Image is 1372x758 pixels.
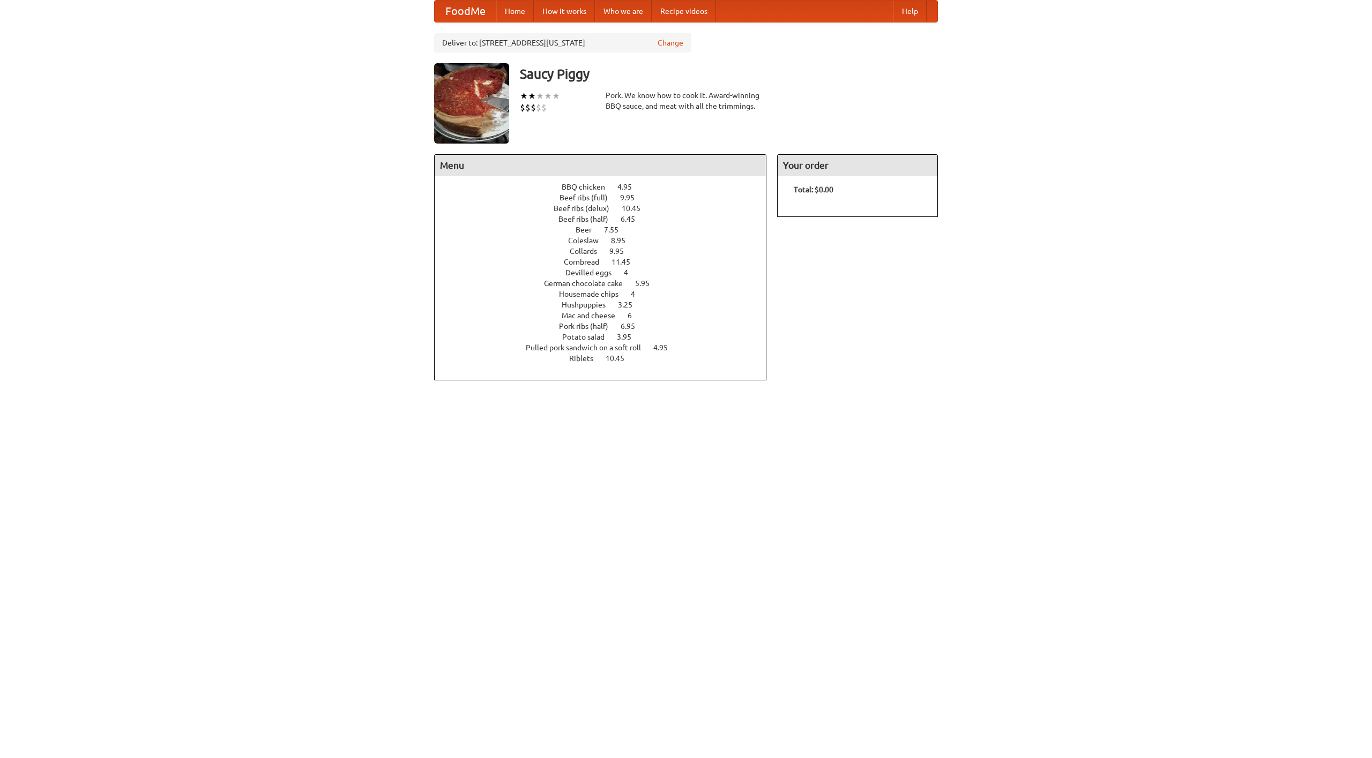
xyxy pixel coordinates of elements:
span: 3.95 [617,333,642,341]
li: ★ [544,90,552,102]
a: Collards 9.95 [570,247,644,256]
li: $ [531,102,536,114]
li: $ [541,102,547,114]
a: Coleslaw 8.95 [568,236,645,245]
span: Pork ribs (half) [559,322,619,331]
span: 4.95 [653,343,678,352]
span: Housemade chips [559,290,629,298]
span: 3.25 [618,301,643,309]
span: Beef ribs (half) [558,215,619,223]
a: Beef ribs (delux) 10.45 [554,204,660,213]
span: 11.45 [612,258,641,266]
span: 4.95 [617,183,643,191]
li: $ [536,102,541,114]
span: 6.95 [621,322,646,331]
span: 10.45 [622,204,651,213]
h4: Your order [778,155,937,176]
span: 8.95 [611,236,636,245]
span: BBQ chicken [562,183,616,191]
span: Beer [576,226,602,234]
span: 6.45 [621,215,646,223]
b: Total: $0.00 [794,185,833,194]
a: Help [893,1,927,22]
span: 5.95 [635,279,660,288]
a: Recipe videos [652,1,716,22]
li: ★ [552,90,560,102]
a: Cornbread 11.45 [564,258,650,266]
h3: Saucy Piggy [520,63,938,85]
a: Change [658,37,683,48]
a: Hushpuppies 3.25 [562,301,652,309]
a: Riblets 10.45 [569,354,644,363]
a: German chocolate cake 5.95 [544,279,669,288]
span: Beef ribs (full) [560,193,618,202]
span: Coleslaw [568,236,609,245]
div: Deliver to: [STREET_ADDRESS][US_STATE] [434,33,691,52]
span: Mac and cheese [562,311,626,320]
span: Hushpuppies [562,301,616,309]
span: Riblets [569,354,604,363]
a: Pork ribs (half) 6.95 [559,322,655,331]
span: Pulled pork sandwich on a soft roll [526,343,652,352]
a: BBQ chicken 4.95 [562,183,652,191]
a: How it works [534,1,595,22]
span: Collards [570,247,608,256]
li: $ [520,102,525,114]
span: 4 [631,290,646,298]
span: 4 [624,268,639,277]
a: FoodMe [435,1,496,22]
a: Pulled pork sandwich on a soft roll 4.95 [526,343,688,352]
a: Home [496,1,534,22]
a: Who we are [595,1,652,22]
a: Housemade chips 4 [559,290,655,298]
span: Cornbread [564,258,610,266]
li: ★ [536,90,544,102]
span: 9.95 [609,247,635,256]
a: Beer 7.55 [576,226,638,234]
div: Pork. We know how to cook it. Award-winning BBQ sauce, and meat with all the trimmings. [606,90,766,111]
span: 9.95 [620,193,645,202]
li: $ [525,102,531,114]
h4: Menu [435,155,766,176]
span: 7.55 [604,226,629,234]
span: 10.45 [606,354,635,363]
span: German chocolate cake [544,279,633,288]
li: ★ [520,90,528,102]
a: Beef ribs (half) 6.45 [558,215,655,223]
span: 6 [628,311,643,320]
a: Mac and cheese 6 [562,311,652,320]
span: Beef ribs (delux) [554,204,620,213]
span: Potato salad [562,333,615,341]
a: Devilled eggs 4 [565,268,648,277]
a: Potato salad 3.95 [562,333,651,341]
span: Devilled eggs [565,268,622,277]
img: angular.jpg [434,63,509,144]
a: Beef ribs (full) 9.95 [560,193,654,202]
li: ★ [528,90,536,102]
